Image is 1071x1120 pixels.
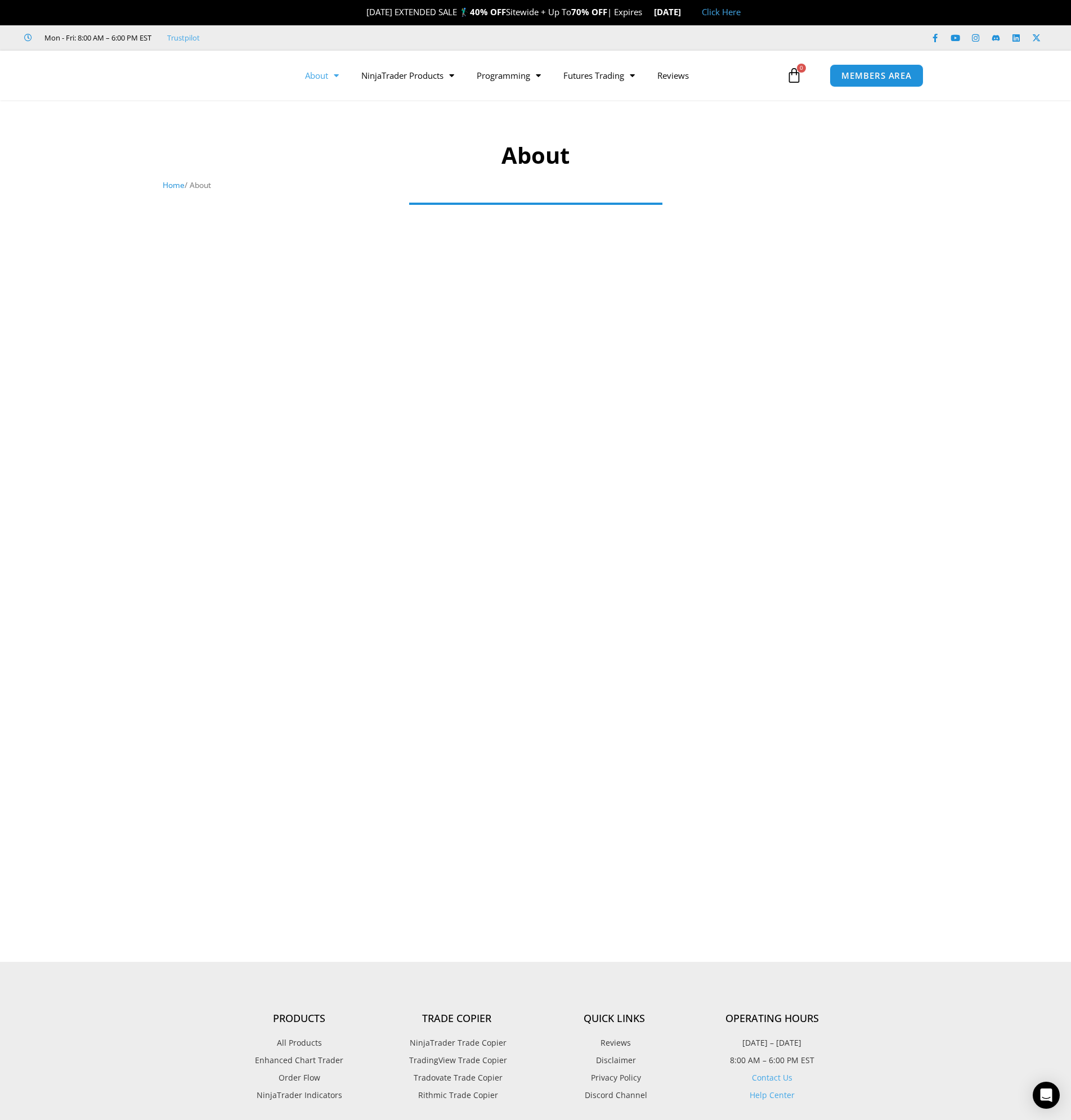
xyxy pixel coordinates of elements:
[830,64,924,87] a: MEMBERS AREA
[279,1070,320,1085] span: Order Flow
[750,1090,795,1100] a: Help Center
[841,71,912,80] span: MEMBERS AREA
[221,1070,378,1085] a: Order Flow
[411,1070,503,1085] span: Tradovate Trade Copier
[465,62,552,88] a: Programming
[536,1036,693,1050] a: Reviews
[552,62,646,88] a: Futures Trading
[682,8,690,16] img: 🏭
[769,59,819,92] a: 0
[588,1070,641,1085] span: Privacy Policy
[593,1053,636,1068] span: Disclaimer
[407,1036,507,1050] span: NinjaTrader Trade Copier
[294,62,350,88] a: About
[163,178,908,192] nav: Breadcrumb
[132,55,253,96] img: LogoAI | Affordable Indicators – NinjaTrader
[646,62,700,88] a: Reviews
[752,1072,792,1083] a: Contact Us
[378,1088,536,1103] a: Rithmic Trade Copier
[536,1013,693,1025] h4: Quick Links
[357,8,366,16] img: 🎉
[797,64,806,73] span: 0
[406,1053,507,1068] span: TradingView Trade Copier
[221,1088,378,1103] a: NinjaTrader Indicators
[536,1070,693,1085] a: Privacy Policy
[571,6,607,17] strong: 70% OFF
[693,1036,851,1050] p: [DATE] – [DATE]
[294,62,783,88] nav: Menu
[693,1053,851,1068] p: 8:00 AM – 6:00 PM EST
[378,1036,536,1050] a: NinjaTrader Trade Copier
[350,62,465,88] a: NinjaTrader Products
[355,6,654,17] span: [DATE] EXTENDED SALE 🏌️‍♂️ Sitewide + Up To | Expires
[536,1088,693,1103] a: Discord Channel
[255,1053,343,1068] span: Enhanced Chart Trader
[654,6,691,17] strong: [DATE]
[378,1013,536,1025] h4: Trade Copier
[470,6,506,17] strong: 40% OFF
[163,140,908,171] h1: About
[163,180,185,190] a: Home
[257,1088,342,1103] span: NinjaTrader Indicators
[277,1036,322,1050] span: All Products
[378,1070,536,1085] a: Tradovate Trade Copier
[598,1036,631,1050] span: Reviews
[582,1088,647,1103] span: Discord Channel
[693,1013,851,1025] h4: Operating Hours
[415,1088,498,1103] span: Rithmic Trade Copier
[643,8,651,16] img: ⌛
[42,31,151,44] span: Mon - Fri: 8:00 AM – 6:00 PM EST
[378,1053,536,1068] a: TradingView Trade Copier
[221,1036,378,1050] a: All Products
[536,1053,693,1068] a: Disclaimer
[702,6,741,17] a: Click Here
[167,31,200,44] a: Trustpilot
[1033,1082,1060,1109] div: Open Intercom Messenger
[221,1053,378,1068] a: Enhanced Chart Trader
[221,1013,378,1025] h4: Products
